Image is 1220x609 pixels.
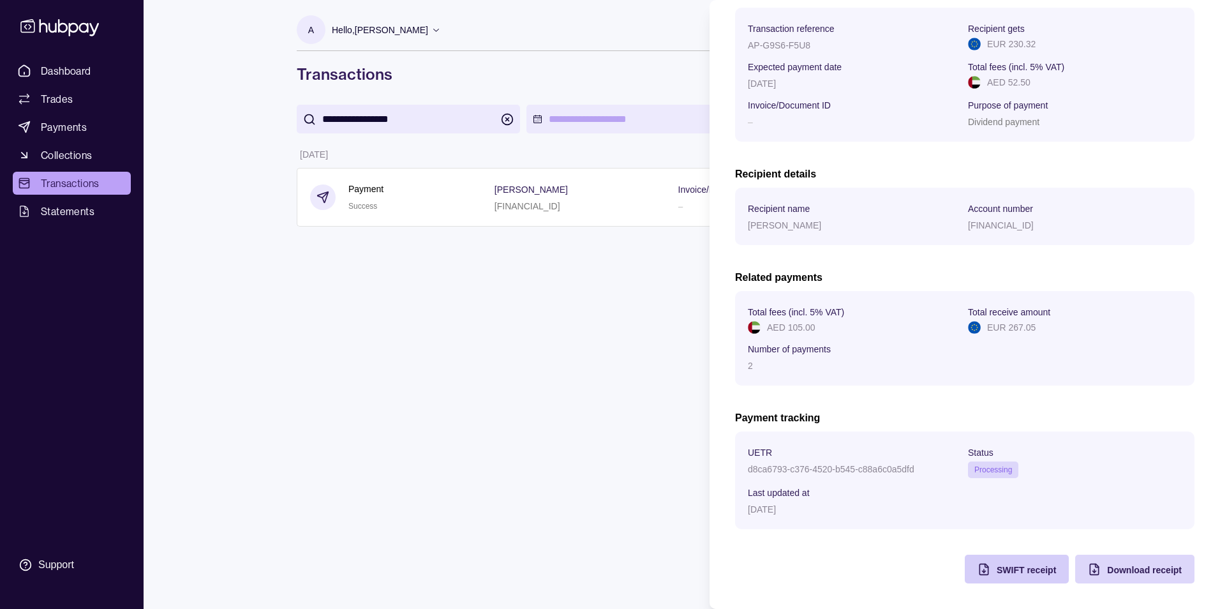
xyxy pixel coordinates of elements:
[987,75,1030,89] p: AED 52.50
[968,321,981,334] img: eu
[748,79,776,89] p: [DATE]
[968,76,981,89] img: ae
[748,100,831,110] p: Invoice/Document ID
[968,117,1039,127] p: Dividend payment
[997,565,1056,575] span: SWIFT receipt
[748,220,821,230] p: [PERSON_NAME]
[748,447,772,458] p: UETR
[748,344,831,354] p: Number of payments
[748,204,810,214] p: Recipient name
[968,24,1025,34] p: Recipient gets
[1107,565,1182,575] span: Download receipt
[968,204,1033,214] p: Account number
[735,411,1194,425] h2: Payment tracking
[748,504,776,515] p: [DATE]
[735,167,1194,181] h2: Recipient details
[965,555,1069,583] button: SWIFT receipt
[968,220,1034,230] p: [FINANCIAL_ID]
[987,37,1036,51] p: EUR 230.32
[968,447,993,458] p: Status
[748,321,761,334] img: ae
[968,307,1050,317] p: Total receive amount
[748,117,753,127] p: –
[968,100,1048,110] p: Purpose of payment
[748,464,914,474] p: d8ca6793-c376-4520-b545-c88a6c0a5dfd
[968,38,981,50] img: eu
[748,62,842,72] p: Expected payment date
[767,320,815,335] p: AED 105.00
[735,271,1194,285] h2: Related payments
[748,24,835,34] p: Transaction reference
[748,488,810,498] p: Last updated at
[968,62,1064,72] p: Total fees (incl. 5% VAT)
[748,307,844,317] p: Total fees (incl. 5% VAT)
[974,465,1012,474] span: Processing
[748,361,753,371] p: 2
[748,40,810,50] p: AP-G9S6-F5U8
[1075,555,1194,583] button: Download receipt
[987,320,1036,335] p: EUR 267.05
